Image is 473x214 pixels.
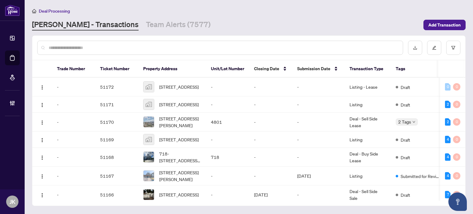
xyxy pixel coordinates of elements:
[37,135,47,144] button: Logo
[32,9,36,13] span: home
[138,60,206,78] th: Property Address
[95,96,138,113] td: 51171
[445,153,451,161] div: 4
[345,96,391,113] td: Listing
[95,148,138,167] td: 51168
[144,117,154,127] img: thumbnail-img
[40,174,45,179] img: Logo
[453,191,460,198] div: 0
[428,20,461,30] span: Add Transaction
[52,185,95,204] td: -
[391,60,446,78] th: Tags
[401,84,410,91] span: Draft
[144,82,154,92] img: thumbnail-img
[206,96,249,113] td: -
[52,131,95,148] td: -
[345,60,391,78] th: Transaction Type
[445,191,451,198] div: 7
[453,172,460,180] div: 0
[40,155,45,160] img: Logo
[292,60,345,78] th: Submission Date
[249,131,292,148] td: -
[297,65,330,72] span: Submission Date
[345,113,391,131] td: Deal - Sell Side Lease
[159,150,201,164] span: 718-[STREET_ADDRESS][PERSON_NAME]
[345,185,391,204] td: Deal - Sell Side Sale
[159,83,199,90] span: [STREET_ADDRESS]
[445,101,451,108] div: 2
[249,96,292,113] td: -
[159,101,199,108] span: [STREET_ADDRESS]
[401,192,410,198] span: Draft
[52,113,95,131] td: -
[453,118,460,126] div: 0
[408,41,422,55] button: download
[95,60,138,78] th: Ticket Number
[52,78,95,96] td: -
[453,153,460,161] div: 0
[445,136,451,143] div: 4
[254,65,279,72] span: Closing Date
[37,190,47,200] button: Logo
[37,82,47,92] button: Logo
[292,167,345,185] td: [DATE]
[159,169,201,183] span: [STREET_ADDRESS][PERSON_NAME]
[453,136,460,143] div: 0
[206,167,249,185] td: -
[40,120,45,125] img: Logo
[292,113,345,131] td: -
[144,99,154,110] img: thumbnail-img
[249,167,292,185] td: -
[95,78,138,96] td: 51172
[249,78,292,96] td: -
[37,152,47,162] button: Logo
[144,189,154,200] img: thumbnail-img
[453,101,460,108] div: 0
[292,78,345,96] td: -
[401,154,410,161] span: Draft
[345,131,391,148] td: Listing
[206,131,249,148] td: -
[448,192,467,211] button: Open asap
[52,96,95,113] td: -
[52,60,95,78] th: Trade Number
[39,8,70,14] span: Deal Processing
[206,78,249,96] td: -
[32,19,139,30] a: [PERSON_NAME] - Transactions
[412,120,415,123] span: down
[423,20,466,30] button: Add Transaction
[413,46,417,50] span: download
[5,5,20,16] img: logo
[40,103,45,107] img: Logo
[345,78,391,96] td: Listing - Lease
[144,171,154,181] img: thumbnail-img
[40,193,45,198] img: Logo
[453,83,460,91] div: 0
[159,115,201,129] span: [STREET_ADDRESS][PERSON_NAME]
[37,117,47,127] button: Logo
[144,134,154,145] img: thumbnail-img
[206,113,249,131] td: 4801
[292,131,345,148] td: -
[445,83,451,91] div: 0
[249,113,292,131] td: -
[40,138,45,143] img: Logo
[206,60,249,78] th: Unit/Lot Number
[398,118,411,125] span: 2 Tags
[37,99,47,109] button: Logo
[401,101,410,108] span: Draft
[52,167,95,185] td: -
[95,185,138,204] td: 51166
[146,19,211,30] a: Team Alerts (7577)
[206,185,249,204] td: -
[292,148,345,167] td: -
[52,148,95,167] td: -
[40,85,45,90] img: Logo
[445,118,451,126] div: 2
[144,152,154,162] img: thumbnail-img
[249,148,292,167] td: -
[206,148,249,167] td: 718
[432,46,436,50] span: edit
[401,173,441,180] span: Submitted for Review
[427,41,441,55] button: edit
